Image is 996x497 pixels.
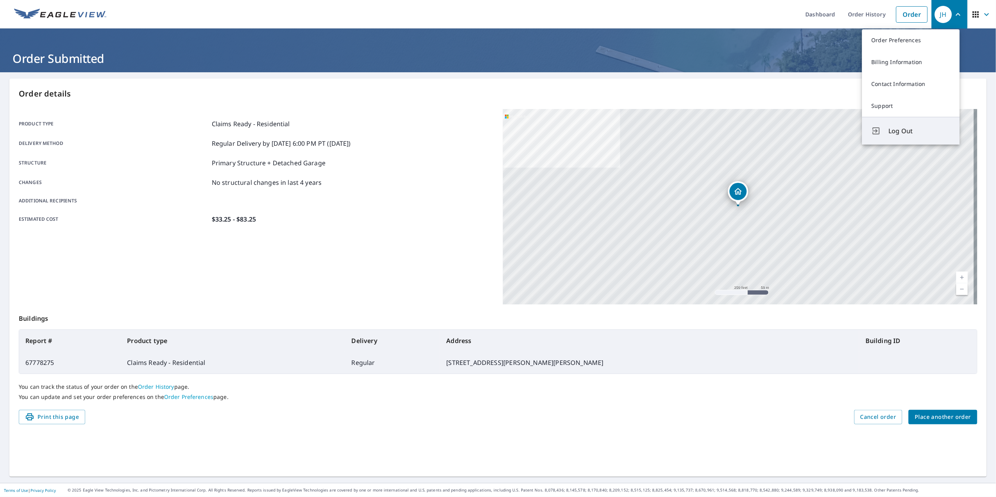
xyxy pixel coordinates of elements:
th: Building ID [859,330,977,352]
p: Additional recipients [19,197,209,204]
h1: Order Submitted [9,50,987,66]
a: Order Preferences [164,393,213,400]
p: Order details [19,88,977,100]
th: Product type [121,330,345,352]
p: Regular Delivery by [DATE] 6:00 PM PT ([DATE]) [212,139,351,148]
button: Log Out [862,117,960,145]
p: Claims Ready - Residential [212,119,290,129]
a: Support [862,95,960,117]
a: Order History [138,383,174,390]
td: 67778275 [19,352,121,374]
td: Regular [345,352,440,374]
p: Estimated cost [19,215,209,224]
p: No structural changes in last 4 years [212,178,322,187]
a: Privacy Policy [30,488,56,493]
p: You can track the status of your order on the page. [19,383,977,390]
p: Structure [19,158,209,168]
td: Claims Ready - Residential [121,352,345,374]
div: Dropped pin, building 1, Residential property, 13805 W Hatton Pl Newburg, MD 20664 [728,181,748,206]
a: Order [896,6,928,23]
a: Terms of Use [4,488,28,493]
span: Print this page [25,412,79,422]
p: © 2025 Eagle View Technologies, Inc. and Pictometry International Corp. All Rights Reserved. Repo... [68,487,992,493]
button: Place another order [908,410,977,424]
td: [STREET_ADDRESS][PERSON_NAME][PERSON_NAME] [440,352,859,374]
a: Current Level 17, Zoom In [956,272,968,283]
th: Delivery [345,330,440,352]
button: Print this page [19,410,85,424]
p: Changes [19,178,209,187]
p: $33.25 - $83.25 [212,215,256,224]
a: Current Level 17, Zoom Out [956,283,968,295]
p: Product type [19,119,209,129]
p: Buildings [19,304,977,329]
th: Address [440,330,859,352]
a: Order Preferences [862,29,960,51]
img: EV Logo [14,9,106,20]
th: Report # [19,330,121,352]
div: JH [935,6,952,23]
p: Primary Structure + Detached Garage [212,158,325,168]
a: Billing Information [862,51,960,73]
p: | [4,488,56,493]
span: Cancel order [860,412,896,422]
button: Cancel order [854,410,903,424]
span: Log Out [889,126,950,136]
p: Delivery method [19,139,209,148]
a: Contact Information [862,73,960,95]
p: You can update and set your order preferences on the page. [19,393,977,400]
span: Place another order [915,412,971,422]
